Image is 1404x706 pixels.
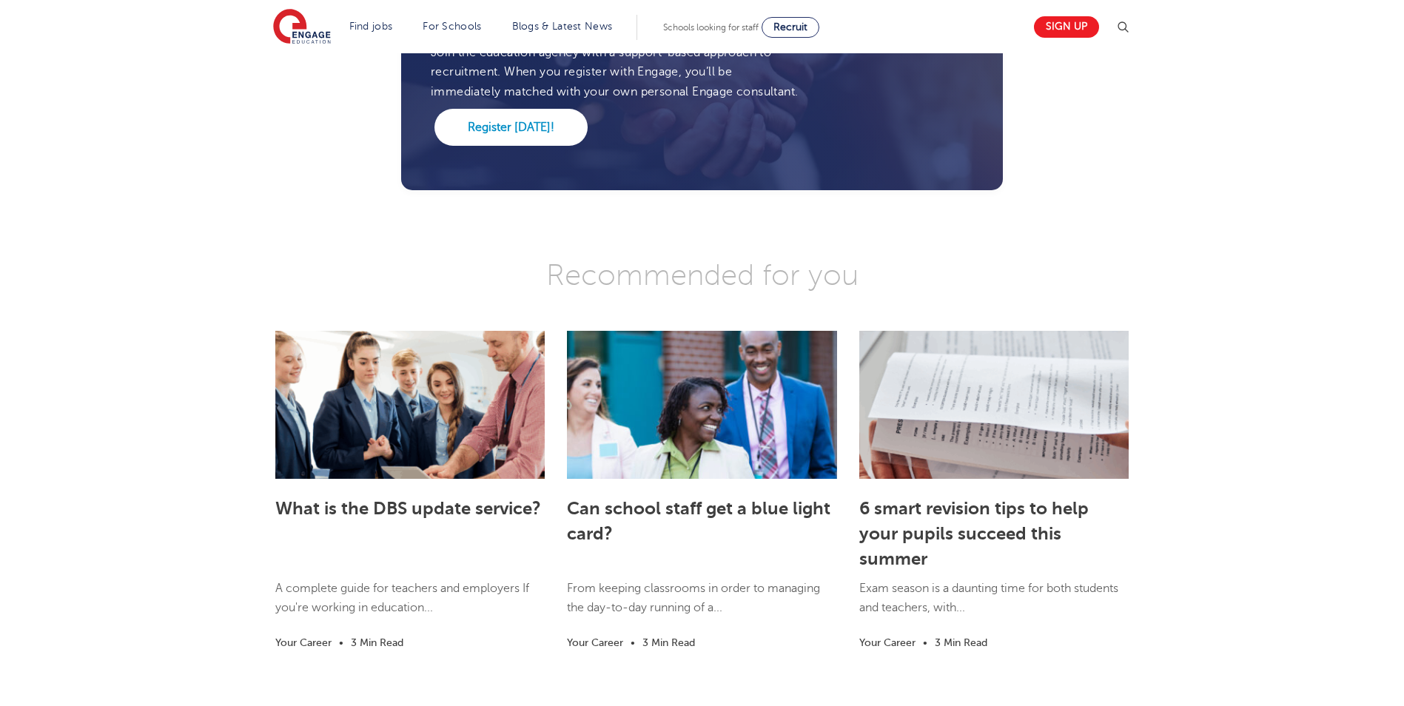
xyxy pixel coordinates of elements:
[623,634,642,651] li: •
[567,579,836,633] p: From keeping classrooms in order to managing the day-to-day running of a...
[642,634,695,651] li: 3 Min Read
[275,498,541,519] a: What is the DBS update service?
[762,17,819,38] a: Recruit
[351,634,403,651] li: 3 Min Read
[663,22,759,33] span: Schools looking for staff
[275,634,332,651] li: Your Career
[423,21,481,32] a: For Schools
[273,9,331,46] img: Engage Education
[512,21,613,32] a: Blogs & Latest News
[859,498,1089,569] a: 6 smart revision tips to help your pupils succeed this summer
[1034,16,1099,38] a: Sign up
[434,109,588,146] a: Register [DATE]!
[332,634,351,651] li: •
[773,21,807,33] span: Recruit
[935,634,987,651] li: 3 Min Read
[859,579,1129,633] p: Exam season is a daunting time for both students and teachers, with...
[264,257,1140,294] h3: Recommended for you
[349,21,393,32] a: Find jobs
[567,498,830,544] a: Can school staff get a blue light card?
[431,43,799,101] p: Join the education agency with a support-based approach to recruitment. When you register with En...
[916,634,935,651] li: •
[567,634,623,651] li: Your Career
[859,634,916,651] li: Your Career
[275,579,545,633] p: A complete guide for teachers and employers If you're working in education...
